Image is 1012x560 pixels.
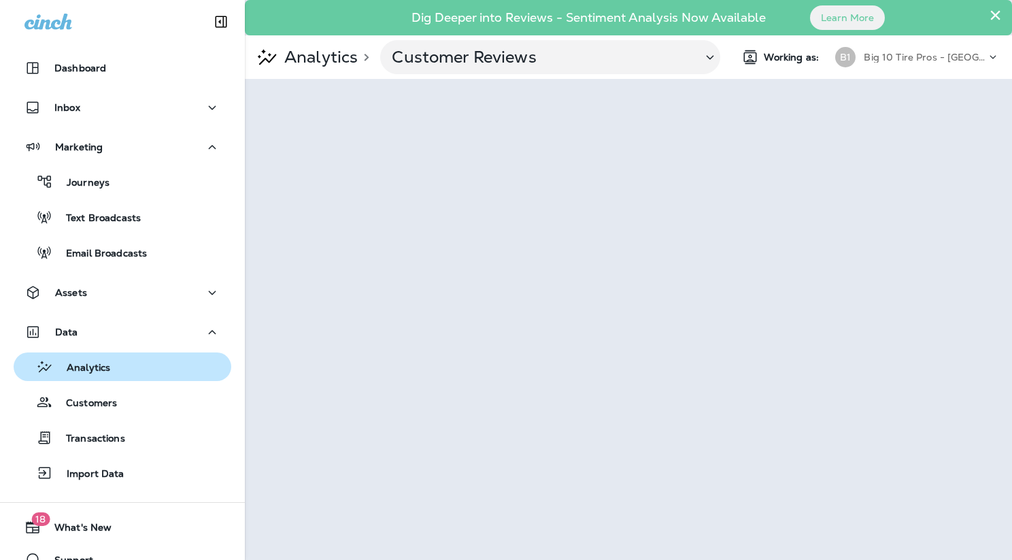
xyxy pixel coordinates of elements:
[52,433,125,446] p: Transactions
[54,63,106,73] p: Dashboard
[14,318,231,346] button: Data
[14,238,231,267] button: Email Broadcasts
[202,8,240,35] button: Collapse Sidebar
[392,47,691,67] p: Customer Reviews
[55,327,78,337] p: Data
[14,514,231,541] button: 18What's New
[52,212,141,225] p: Text Broadcasts
[864,52,986,63] p: Big 10 Tire Pros - [GEOGRAPHIC_DATA]
[53,177,109,190] p: Journeys
[14,423,231,452] button: Transactions
[372,16,805,20] p: Dig Deeper into Reviews - Sentiment Analysis Now Available
[31,512,50,526] span: 18
[810,5,885,30] button: Learn More
[52,248,147,261] p: Email Broadcasts
[14,133,231,161] button: Marketing
[989,4,1002,26] button: Close
[14,459,231,487] button: Import Data
[14,167,231,196] button: Journeys
[358,52,369,63] p: >
[279,47,358,67] p: Analytics
[764,52,822,63] span: Working as:
[54,102,80,113] p: Inbox
[14,203,231,231] button: Text Broadcasts
[835,47,856,67] div: B1
[53,468,124,481] p: Import Data
[52,397,117,410] p: Customers
[55,287,87,298] p: Assets
[55,142,103,152] p: Marketing
[14,54,231,82] button: Dashboard
[14,388,231,416] button: Customers
[41,522,112,538] span: What's New
[14,352,231,381] button: Analytics
[53,362,110,375] p: Analytics
[14,94,231,121] button: Inbox
[14,279,231,306] button: Assets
